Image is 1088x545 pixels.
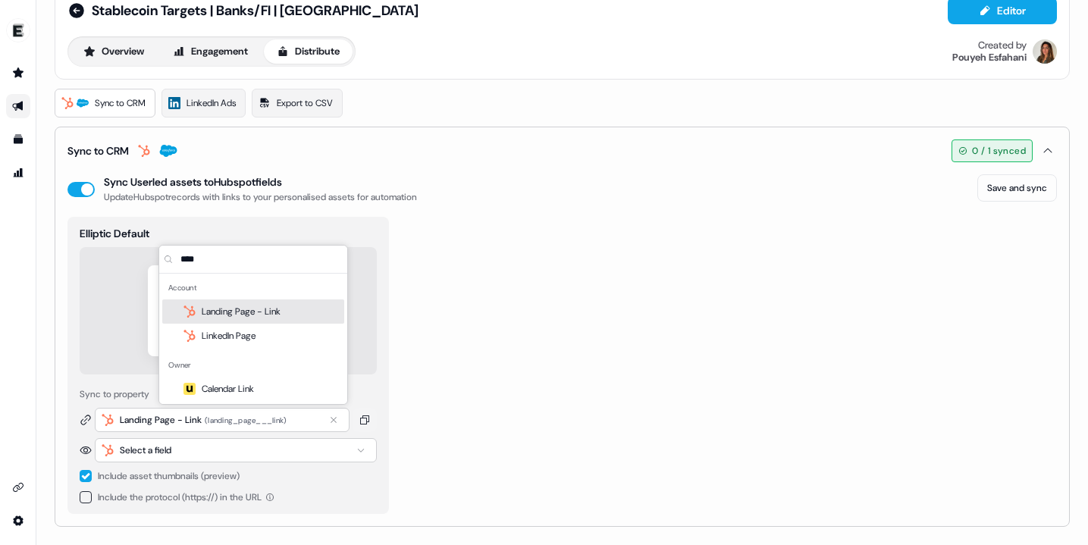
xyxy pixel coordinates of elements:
img: asset preview [148,265,309,356]
div: Created by [978,39,1027,52]
div: Elliptic Default [80,226,377,241]
a: Go to templates [6,127,30,152]
div: Sync to CRM0 / 1 synced [67,174,1057,526]
div: Sync to CRM [67,143,129,158]
img: Pouyeh [1033,39,1057,64]
a: Go to outbound experience [6,94,30,118]
div: Select a field [120,443,171,458]
button: Sync to CRM0 / 1 synced [67,127,1057,174]
a: Editor [948,5,1057,20]
button: Select a field [95,438,377,462]
div: Pouyeh Esfahani [952,52,1027,64]
button: Landing Page - Link(landing_page___link) [95,408,350,432]
div: Landing Page - Link [120,412,202,428]
button: Distribute [264,39,353,64]
a: Go to integrations [6,475,30,500]
div: Account [162,277,344,299]
span: Sync to CRM [95,96,146,111]
button: Save and sync [977,174,1057,202]
span: Export to CSV [277,96,333,111]
a: Go to integrations [6,509,30,533]
button: Overview [71,39,157,64]
div: Owner [162,354,344,377]
span: Stablecoin Targets | Banks/FI | [GEOGRAPHIC_DATA] [92,2,419,20]
div: Sync Userled assets to Hubspot fields [104,174,282,189]
div: Suggestions [159,274,347,404]
a: Go to prospects [6,61,30,85]
button: Engagement [160,39,261,64]
span: Include the protocol (https://) in the URL [98,491,262,503]
a: Go to attribution [6,161,30,185]
span: Landing Page - Link [202,304,281,319]
div: Sync to property [80,387,377,402]
a: Sync to CRM [55,89,155,117]
img: Userled Icon [183,383,196,395]
span: Calendar Link [202,381,254,396]
a: Export to CSV [252,89,343,117]
div: ( landing_page___link ) [205,414,287,428]
div: Include asset thumbnails (preview) [98,468,240,484]
span: LinkedIn Ads [187,96,236,111]
div: Update Hubspot records with links to your personalised assets for automation [104,189,417,205]
a: LinkedIn Ads [161,89,246,117]
span: LinkedIn Page [202,328,256,343]
span: 0 / 1 synced [972,143,1026,158]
